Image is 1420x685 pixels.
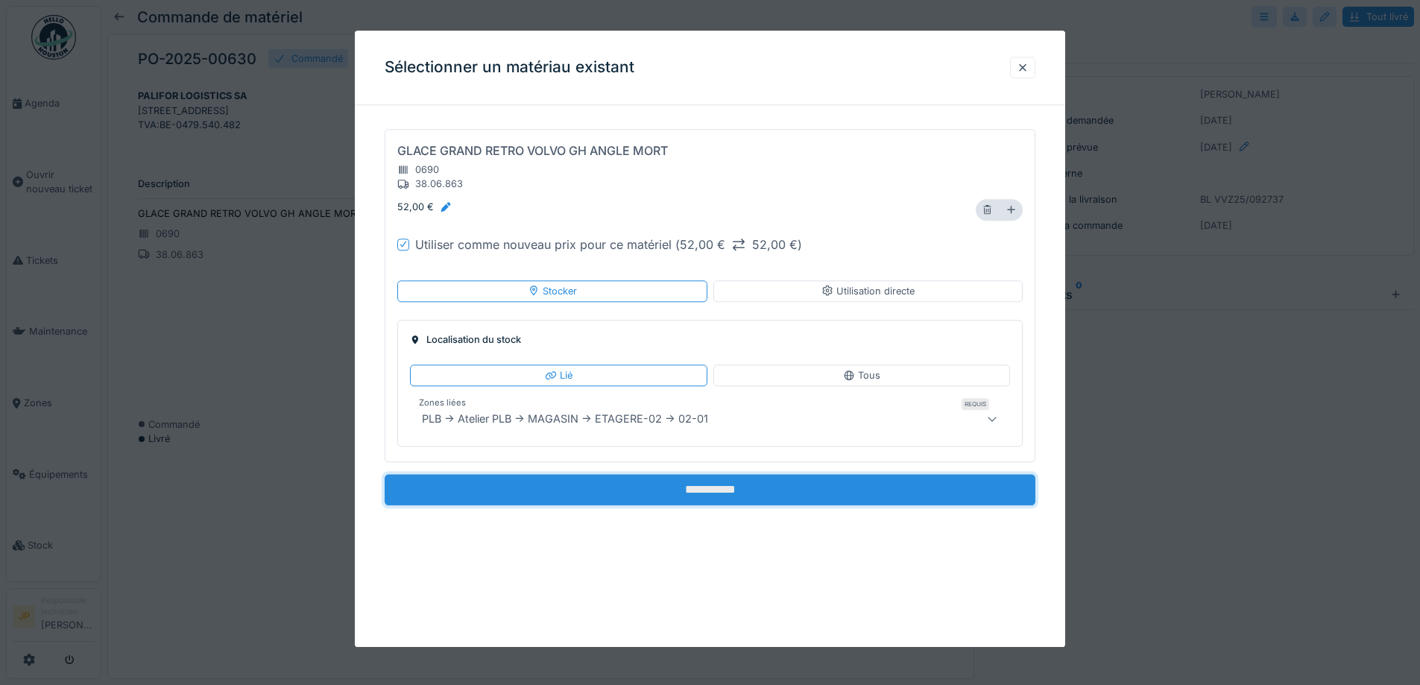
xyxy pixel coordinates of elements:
[416,410,714,428] div: PLB -> Atelier PLB -> MAGASIN -> ETAGERE-02 -> 02-01
[397,177,463,192] div: 38.06.863
[821,284,915,298] div: Utilisation directe
[528,284,577,298] div: Stocker
[680,236,798,253] div: 52,00 € 52,00 €
[545,368,572,382] div: Lié
[397,162,463,177] div: 0690
[410,332,1010,347] div: Localisation du stock
[397,142,668,160] div: GLACE GRAND RETRO VOLVO GH ANGLE MORT
[416,397,469,409] label: Zones liées
[385,58,634,77] h3: Sélectionner un matériau existant
[962,398,989,410] div: Requis
[415,236,802,253] div: Utiliser comme nouveau prix pour ce matériel ( )
[397,201,452,215] div: 52,00 €
[843,368,880,382] div: Tous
